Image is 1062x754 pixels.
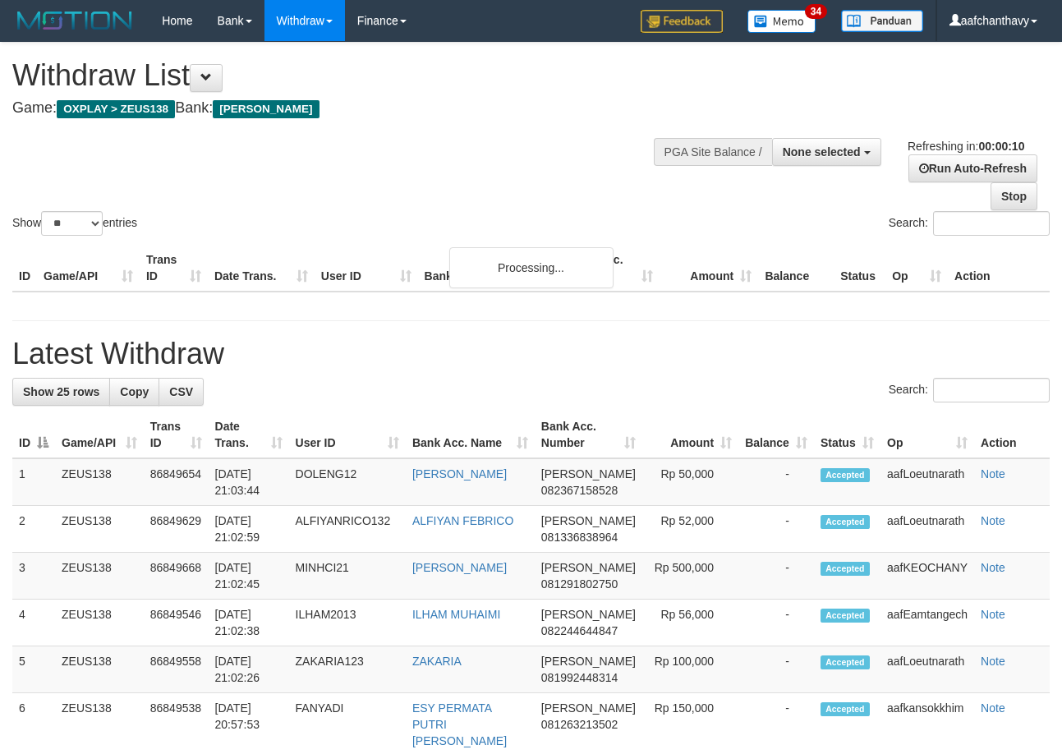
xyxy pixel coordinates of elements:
span: Accepted [821,655,870,669]
td: 86849668 [144,553,209,600]
span: [PERSON_NAME] [541,467,636,480]
a: Note [981,608,1005,621]
a: Copy [109,378,159,406]
a: Note [981,655,1005,668]
a: Show 25 rows [12,378,110,406]
span: CSV [169,385,193,398]
span: None selected [783,145,861,159]
span: OXPLAY > ZEUS138 [57,100,175,118]
th: User ID [315,245,418,292]
h1: Withdraw List [12,59,692,92]
div: Processing... [449,247,614,288]
a: Note [981,514,1005,527]
td: 86849629 [144,506,209,553]
input: Search: [933,378,1050,402]
td: ALFIYANRICO132 [289,506,406,553]
span: Refreshing in: [908,140,1024,153]
td: 2 [12,506,55,553]
th: Date Trans. [208,245,315,292]
h4: Game: Bank: [12,100,692,117]
span: [PERSON_NAME] [541,514,636,527]
span: Copy 081336838964 to clipboard [541,531,618,544]
img: Button%20Memo.svg [747,10,816,33]
td: Rp 100,000 [642,646,738,693]
span: Accepted [821,515,870,529]
span: Copy [120,385,149,398]
td: 86849654 [144,458,209,506]
label: Show entries [12,211,137,236]
span: Accepted [821,609,870,623]
th: Game/API [37,245,140,292]
a: Run Auto-Refresh [908,154,1037,182]
th: Game/API: activate to sort column ascending [55,411,144,458]
td: aafLoeutnarath [880,506,974,553]
td: - [738,646,814,693]
td: DOLENG12 [289,458,406,506]
img: Feedback.jpg [641,10,723,33]
a: Stop [991,182,1037,210]
td: 3 [12,553,55,600]
td: 86849558 [144,646,209,693]
a: Note [981,701,1005,715]
th: Bank Acc. Name: activate to sort column ascending [406,411,535,458]
a: Note [981,467,1005,480]
th: Trans ID: activate to sort column ascending [144,411,209,458]
button: None selected [772,138,881,166]
td: - [738,553,814,600]
th: Amount: activate to sort column ascending [642,411,738,458]
td: 4 [12,600,55,646]
label: Search: [889,378,1050,402]
td: Rp 56,000 [642,600,738,646]
th: Balance: activate to sort column ascending [738,411,814,458]
td: - [738,600,814,646]
td: Rp 500,000 [642,553,738,600]
td: Rp 50,000 [642,458,738,506]
th: Trans ID [140,245,208,292]
th: Date Trans.: activate to sort column ascending [209,411,289,458]
span: Copy 081992448314 to clipboard [541,671,618,684]
th: Op: activate to sort column ascending [880,411,974,458]
th: Status: activate to sort column ascending [814,411,880,458]
a: ESY PERMATA PUTRI [PERSON_NAME] [412,701,507,747]
td: 1 [12,458,55,506]
span: [PERSON_NAME] [541,608,636,621]
td: Rp 52,000 [642,506,738,553]
span: Show 25 rows [23,385,99,398]
span: Copy 081263213502 to clipboard [541,718,618,731]
td: ZEUS138 [55,600,144,646]
span: Accepted [821,562,870,576]
th: Action [948,245,1050,292]
th: Bank Acc. Name [418,245,562,292]
a: Note [981,561,1005,574]
a: [PERSON_NAME] [412,561,507,574]
td: [DATE] 21:02:26 [209,646,289,693]
td: 86849546 [144,600,209,646]
th: Bank Acc. Number [561,245,660,292]
span: Copy 082367158528 to clipboard [541,484,618,497]
img: panduan.png [841,10,923,32]
th: ID: activate to sort column descending [12,411,55,458]
label: Search: [889,211,1050,236]
td: ZEUS138 [55,646,144,693]
td: ILHAM2013 [289,600,406,646]
span: [PERSON_NAME] [541,561,636,574]
span: [PERSON_NAME] [541,701,636,715]
span: Copy 081291802750 to clipboard [541,577,618,591]
th: ID [12,245,37,292]
span: Accepted [821,702,870,716]
td: aafLoeutnarath [880,458,974,506]
th: Action [974,411,1050,458]
td: [DATE] 21:02:38 [209,600,289,646]
th: Amount [660,245,758,292]
td: [DATE] 21:02:59 [209,506,289,553]
input: Search: [933,211,1050,236]
td: [DATE] 21:03:44 [209,458,289,506]
td: - [738,458,814,506]
h1: Latest Withdraw [12,338,1050,370]
th: Status [834,245,885,292]
span: 34 [805,4,827,19]
span: Copy 082244644847 to clipboard [541,624,618,637]
td: ZEUS138 [55,553,144,600]
td: ZEUS138 [55,458,144,506]
td: MINHCI21 [289,553,406,600]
